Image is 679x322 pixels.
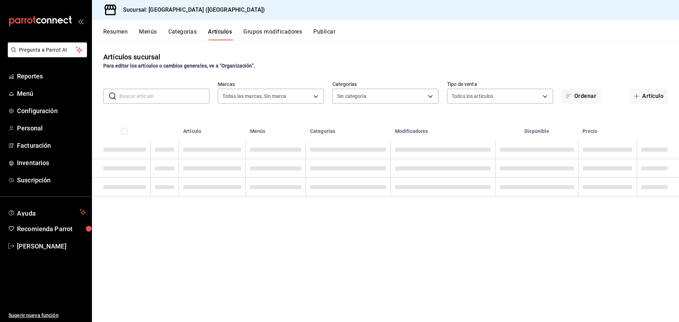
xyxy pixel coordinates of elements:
[17,123,86,133] span: Personal
[337,93,366,100] span: Sin categoría
[17,158,86,168] span: Inventarios
[332,82,439,87] label: Categorías
[246,118,306,140] th: Menús
[447,82,553,87] label: Tipo de venta
[179,118,246,140] th: Artículo
[17,141,86,150] span: Facturación
[452,93,494,100] span: Todos los artículos
[139,28,157,40] button: Menús
[117,6,265,14] h3: Sucursal: [GEOGRAPHIC_DATA] ([GEOGRAPHIC_DATA])
[103,28,679,40] div: navigation tabs
[562,89,600,104] button: Ordenar
[306,118,391,140] th: Categorías
[218,82,324,87] label: Marcas
[17,106,86,116] span: Configuración
[17,241,86,251] span: [PERSON_NAME]
[495,118,579,140] th: Disponible
[17,224,86,234] span: Recomienda Parrot
[391,118,495,140] th: Modificadores
[578,118,637,140] th: Precio
[208,28,232,40] button: Artículos
[629,89,668,104] button: Artículo
[8,312,86,319] span: Sugerir nueva función
[103,28,128,40] button: Resumen
[222,93,286,100] span: Todas las marcas, Sin marca
[17,175,86,185] span: Suscripción
[17,89,86,98] span: Menú
[5,51,87,59] a: Pregunta a Parrot AI
[17,208,77,216] span: Ayuda
[103,52,160,62] div: Artículos sucursal
[78,18,83,24] button: open_drawer_menu
[19,46,76,54] span: Pregunta a Parrot AI
[103,63,255,69] strong: Para editar los artículos o cambios generales, ve a “Organización”.
[17,71,86,81] span: Reportes
[8,42,87,57] button: Pregunta a Parrot AI
[120,89,209,103] input: Buscar artículo
[168,28,197,40] button: Categorías
[313,28,335,40] button: Publicar
[243,28,302,40] button: Grupos modificadores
